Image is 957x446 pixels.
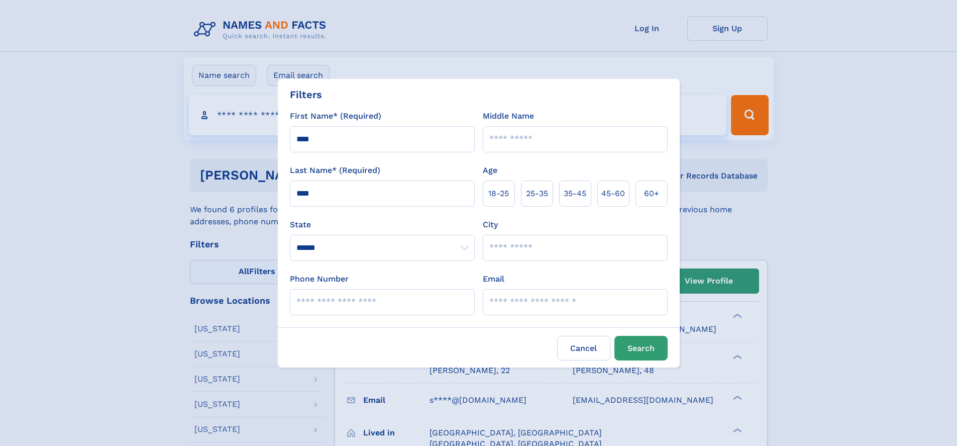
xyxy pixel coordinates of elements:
[557,336,610,361] label: Cancel
[483,110,534,122] label: Middle Name
[290,110,381,122] label: First Name* (Required)
[290,273,349,285] label: Phone Number
[644,188,659,200] span: 60+
[290,219,475,231] label: State
[614,336,668,361] button: Search
[290,164,380,176] label: Last Name* (Required)
[483,164,497,176] label: Age
[601,188,625,200] span: 45‑60
[290,87,322,102] div: Filters
[483,219,498,231] label: City
[483,273,504,285] label: Email
[526,188,548,200] span: 25‑35
[488,188,509,200] span: 18‑25
[564,188,586,200] span: 35‑45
